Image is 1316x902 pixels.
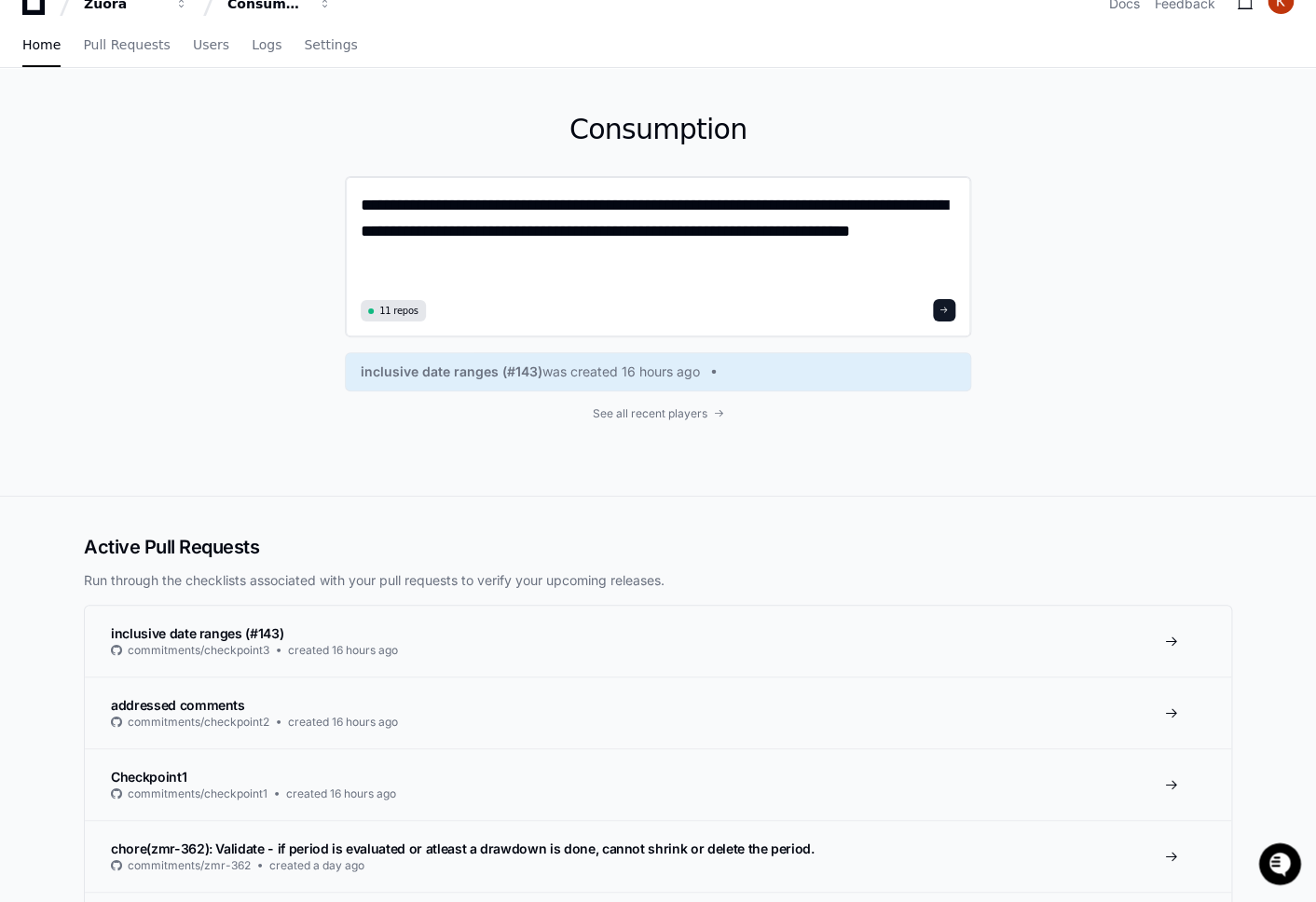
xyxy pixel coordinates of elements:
[85,748,1231,820] a: Checkpoint1commitments/checkpoint1created 16 hours ago
[286,786,396,801] span: created 16 hours ago
[345,113,971,146] h1: Consumption
[252,39,281,50] span: Logs
[361,362,955,381] a: inclusive date ranges (#143)was created 16 hours ago
[593,406,707,421] span: See all recent players
[85,606,1231,676] a: inclusive date ranges (#143)commitments/checkpoint3created 16 hours ago
[111,840,814,856] span: chore(zmr-362): Validate - if period is evaluated or atleast a drawdown is done, cannot shrink or...
[111,697,245,713] span: addressed comments
[111,769,186,785] span: Checkpoint1
[252,24,281,67] a: Logs
[304,39,357,50] span: Settings
[185,196,226,210] span: Pylon
[269,858,364,873] span: created a day ago
[288,715,398,730] span: created 16 hours ago
[19,75,339,104] div: Welcome
[84,571,1232,590] p: Run through the checklists associated with your pull requests to verify your upcoming releases.
[111,625,283,641] span: inclusive date ranges (#143)
[193,39,229,50] span: Users
[63,157,243,172] div: We're offline, we'll be back soon
[317,144,339,167] button: Start new chat
[131,195,226,210] a: Powered byPylon
[22,24,61,67] a: Home
[85,676,1231,748] a: addressed commentscommitments/checkpoint2created 16 hours ago
[345,406,971,421] a: See all recent players
[83,24,170,67] a: Pull Requests
[85,820,1231,892] a: chore(zmr-362): Validate - if period is evaluated or atleast a drawdown is done, cannot shrink or...
[22,39,61,50] span: Home
[83,39,170,50] span: Pull Requests
[304,24,357,67] a: Settings
[19,139,52,172] img: 1736555170064-99ba0984-63c1-480f-8ee9-699278ef63ed
[288,643,398,658] span: created 16 hours ago
[361,362,542,381] span: inclusive date ranges (#143)
[193,24,229,67] a: Users
[128,786,267,801] span: commitments/checkpoint1
[542,362,700,381] span: was created 16 hours ago
[1256,840,1307,891] iframe: Open customer support
[19,19,56,56] img: PlayerZero
[84,534,1232,560] h2: Active Pull Requests
[128,858,251,873] span: commitments/zmr-362
[128,715,269,730] span: commitments/checkpoint2
[63,139,306,157] div: Start new chat
[128,643,269,658] span: commitments/checkpoint3
[379,304,418,318] span: 11 repos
